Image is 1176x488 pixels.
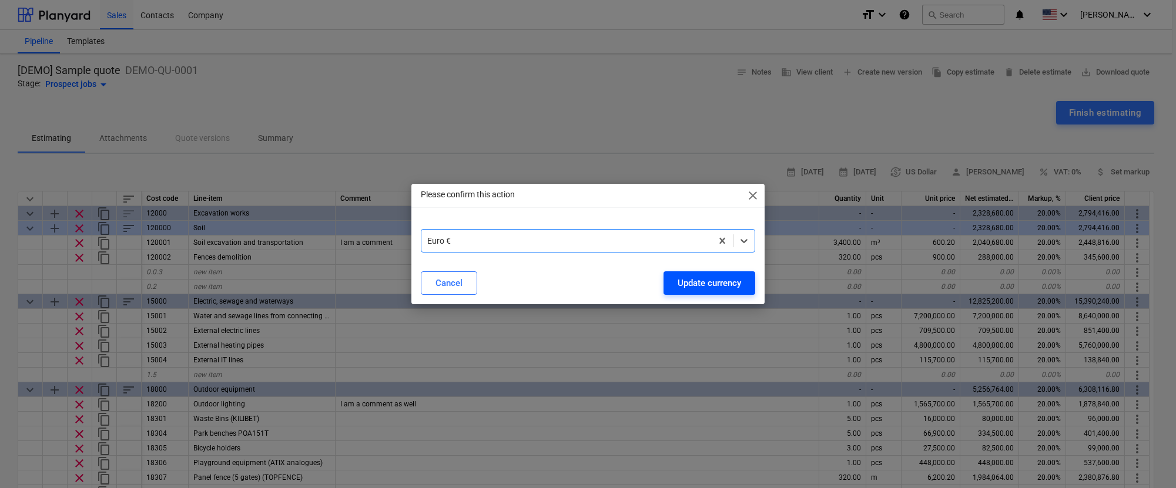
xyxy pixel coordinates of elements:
[746,189,760,203] span: close
[1117,432,1176,488] iframe: Chat Widget
[421,189,515,201] p: Please confirm this action
[421,271,477,295] button: Cancel
[664,271,755,295] button: Update currency
[435,275,463,291] div: Cancel
[678,275,741,291] div: Update currency
[1117,432,1176,488] div: Pokalbio valdiklis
